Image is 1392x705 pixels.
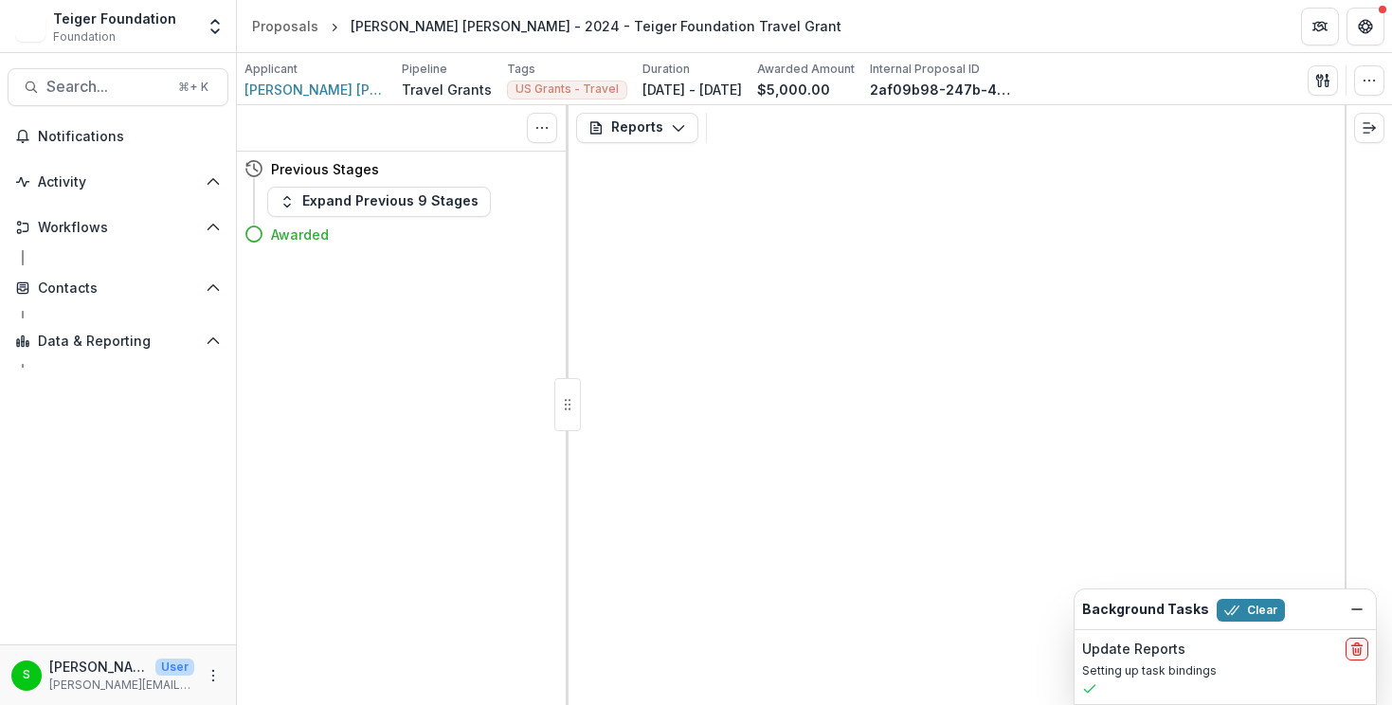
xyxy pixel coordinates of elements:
span: US Grants - Travel [515,82,619,96]
h4: Previous Stages [271,159,379,179]
button: delete [1346,638,1368,660]
p: Pipeline [402,61,447,78]
div: Proposals [252,16,318,36]
button: Open Activity [8,167,228,197]
p: Internal Proposal ID [870,61,980,78]
button: More [202,664,225,687]
button: Expand right [1354,113,1384,143]
span: Notifications [38,129,221,145]
h2: Update Reports [1082,642,1185,658]
button: Get Help [1347,8,1384,45]
p: 2af09b98-247b-4b6a-a033-cd1491981d9d [870,80,1012,99]
img: Teiger Foundation [15,11,45,42]
p: Duration [642,61,690,78]
div: Stephanie [23,669,30,681]
div: ⌘ + K [174,77,212,98]
button: Dismiss [1346,598,1368,621]
p: $5,000.00 [757,80,830,99]
p: [PERSON_NAME][EMAIL_ADDRESS][DOMAIN_NAME] [49,677,194,694]
button: Expand Previous 9 Stages [267,187,491,217]
span: Search... [46,78,167,96]
p: Travel Grants [402,80,492,99]
a: [PERSON_NAME] [PERSON_NAME] [244,80,387,99]
button: Notifications [8,121,228,152]
button: Reports [576,113,698,143]
p: Applicant [244,61,298,78]
button: Open entity switcher [202,8,228,45]
div: Teiger Foundation [53,9,176,28]
nav: breadcrumb [244,12,849,40]
p: User [155,659,194,676]
span: Contacts [38,280,198,297]
button: Search... [8,68,228,106]
span: Workflows [38,220,198,236]
button: Toggle View Cancelled Tasks [527,113,557,143]
button: Open Data & Reporting [8,326,228,356]
button: Clear [1217,599,1285,622]
p: Setting up task bindings [1082,662,1368,679]
button: Open Contacts [8,273,228,303]
span: Activity [38,174,198,190]
a: Proposals [244,12,326,40]
button: Open Workflows [8,212,228,243]
div: [PERSON_NAME] [PERSON_NAME] - 2024 - Teiger Foundation Travel Grant [351,16,841,36]
p: Tags [507,61,535,78]
p: [DATE] - [DATE] [642,80,742,99]
span: Data & Reporting [38,334,198,350]
h2: Background Tasks [1082,602,1209,618]
span: Foundation [53,28,116,45]
p: Awarded Amount [757,61,855,78]
h4: Awarded [271,225,329,244]
button: Partners [1301,8,1339,45]
p: [PERSON_NAME] [49,657,148,677]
